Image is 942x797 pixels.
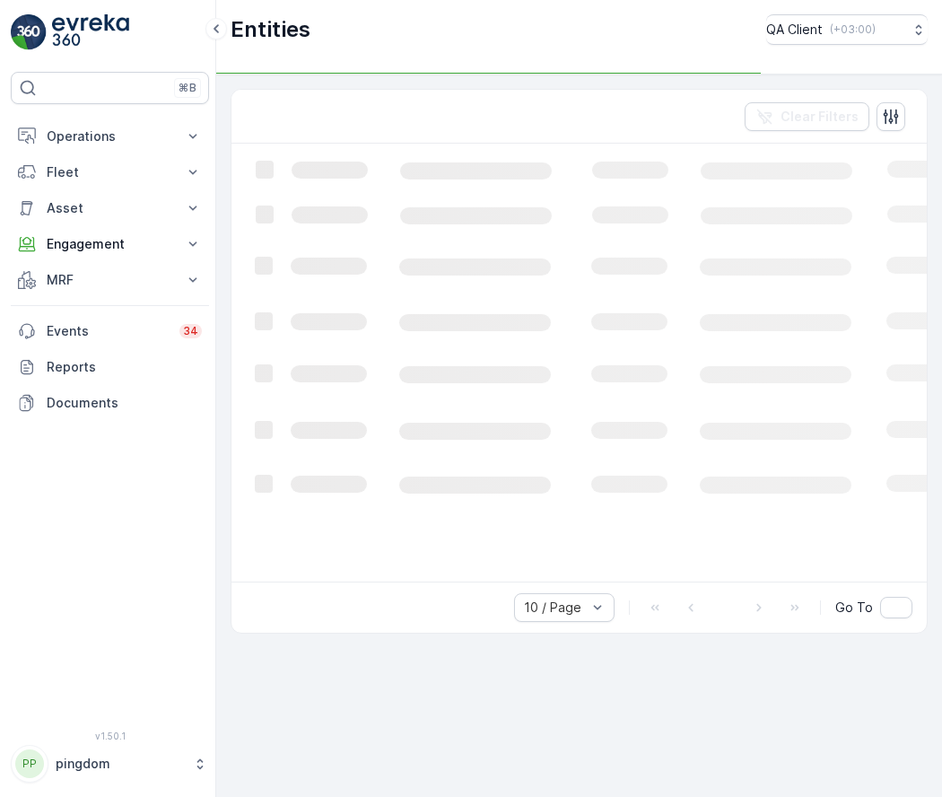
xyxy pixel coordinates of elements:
[11,190,209,226] button: Asset
[47,358,202,376] p: Reports
[47,163,173,181] p: Fleet
[781,108,859,126] p: Clear Filters
[830,22,876,37] p: ( +03:00 )
[11,745,209,783] button: PPpingdom
[11,349,209,385] a: Reports
[183,324,198,338] p: 34
[11,154,209,190] button: Fleet
[179,81,196,95] p: ⌘B
[766,14,928,45] button: QA Client(+03:00)
[11,731,209,741] span: v 1.50.1
[835,599,873,617] span: Go To
[11,313,209,349] a: Events34
[745,102,869,131] button: Clear Filters
[47,235,173,253] p: Engagement
[52,14,129,50] img: logo_light-DOdMpM7g.png
[11,262,209,298] button: MRF
[11,385,209,421] a: Documents
[47,127,173,145] p: Operations
[15,749,44,778] div: PP
[47,199,173,217] p: Asset
[11,226,209,262] button: Engagement
[47,271,173,289] p: MRF
[47,322,169,340] p: Events
[231,15,310,44] p: Entities
[11,118,209,154] button: Operations
[766,21,823,39] p: QA Client
[11,14,47,50] img: logo
[56,755,184,773] p: pingdom
[47,394,202,412] p: Documents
